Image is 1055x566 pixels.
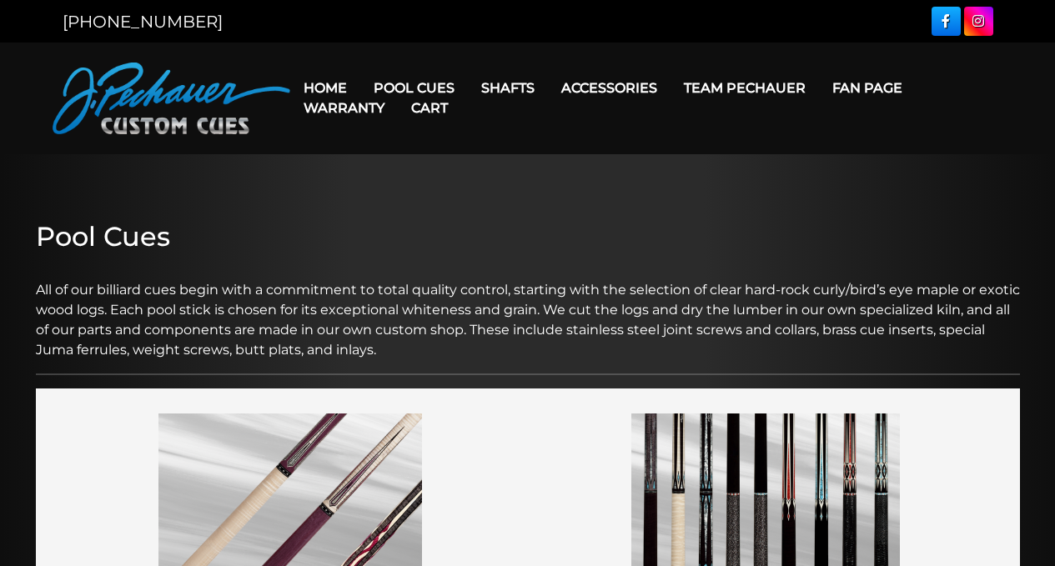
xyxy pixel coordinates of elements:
a: Warranty [290,87,398,129]
a: Accessories [548,67,671,109]
a: Cart [398,87,461,129]
a: Home [290,67,360,109]
a: [PHONE_NUMBER] [63,12,223,32]
a: Fan Page [819,67,916,109]
a: Shafts [468,67,548,109]
a: Pool Cues [360,67,468,109]
img: Pechauer Custom Cues [53,63,290,134]
p: All of our billiard cues begin with a commitment to total quality control, starting with the sele... [36,260,1020,360]
h2: Pool Cues [36,221,1020,253]
a: Team Pechauer [671,67,819,109]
